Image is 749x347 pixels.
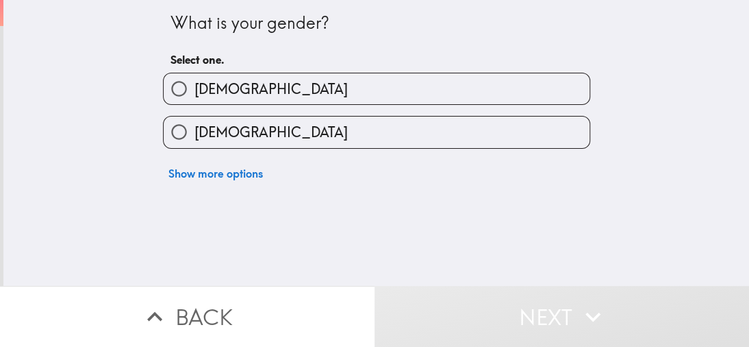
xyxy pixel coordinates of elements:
[170,52,583,67] h6: Select one.
[194,123,348,142] span: [DEMOGRAPHIC_DATA]
[163,160,268,187] button: Show more options
[194,80,348,99] span: [DEMOGRAPHIC_DATA]
[170,12,583,35] div: What is your gender?
[374,286,749,347] button: Next
[164,73,589,104] button: [DEMOGRAPHIC_DATA]
[164,117,589,147] button: [DEMOGRAPHIC_DATA]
